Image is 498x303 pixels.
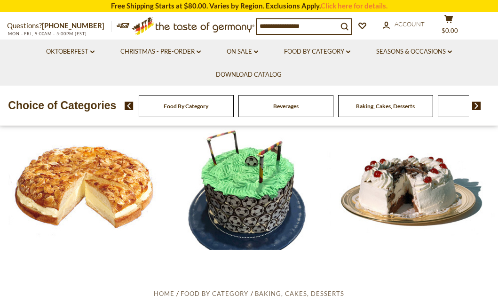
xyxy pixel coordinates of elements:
span: Account [395,20,425,28]
a: Click here for details. [321,1,387,10]
a: Download Catalog [216,70,282,80]
a: Food By Category [284,47,350,57]
a: Seasons & Occasions [376,47,452,57]
p: Questions? [7,20,111,32]
button: $0.00 [435,15,463,38]
span: $0.00 [442,27,458,34]
a: On Sale [227,47,258,57]
a: Food By Category [181,290,248,297]
a: Oktoberfest [46,47,95,57]
a: Baking, Cakes, Desserts [255,290,344,297]
span: MON - FRI, 9:00AM - 5:00PM (EST) [7,31,87,36]
a: Christmas - PRE-ORDER [120,47,201,57]
a: [PHONE_NUMBER] [42,21,104,30]
img: previous arrow [125,102,134,110]
a: Baking, Cakes, Desserts [356,103,415,110]
a: Account [383,19,425,30]
img: next arrow [472,102,481,110]
a: Beverages [273,103,299,110]
a: Food By Category [164,103,208,110]
a: Home [154,290,174,297]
